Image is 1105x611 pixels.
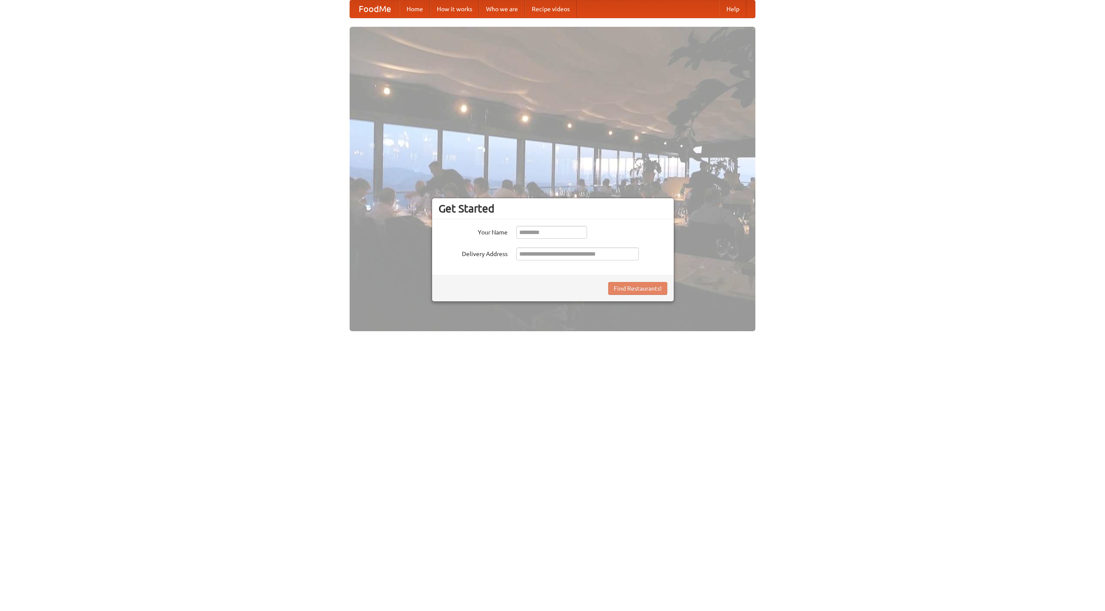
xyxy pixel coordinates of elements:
a: Home [400,0,430,18]
label: Delivery Address [439,247,508,258]
a: Recipe videos [525,0,577,18]
a: Who we are [479,0,525,18]
a: FoodMe [350,0,400,18]
a: Help [720,0,746,18]
h3: Get Started [439,202,667,215]
a: How it works [430,0,479,18]
button: Find Restaurants! [608,282,667,295]
label: Your Name [439,226,508,237]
